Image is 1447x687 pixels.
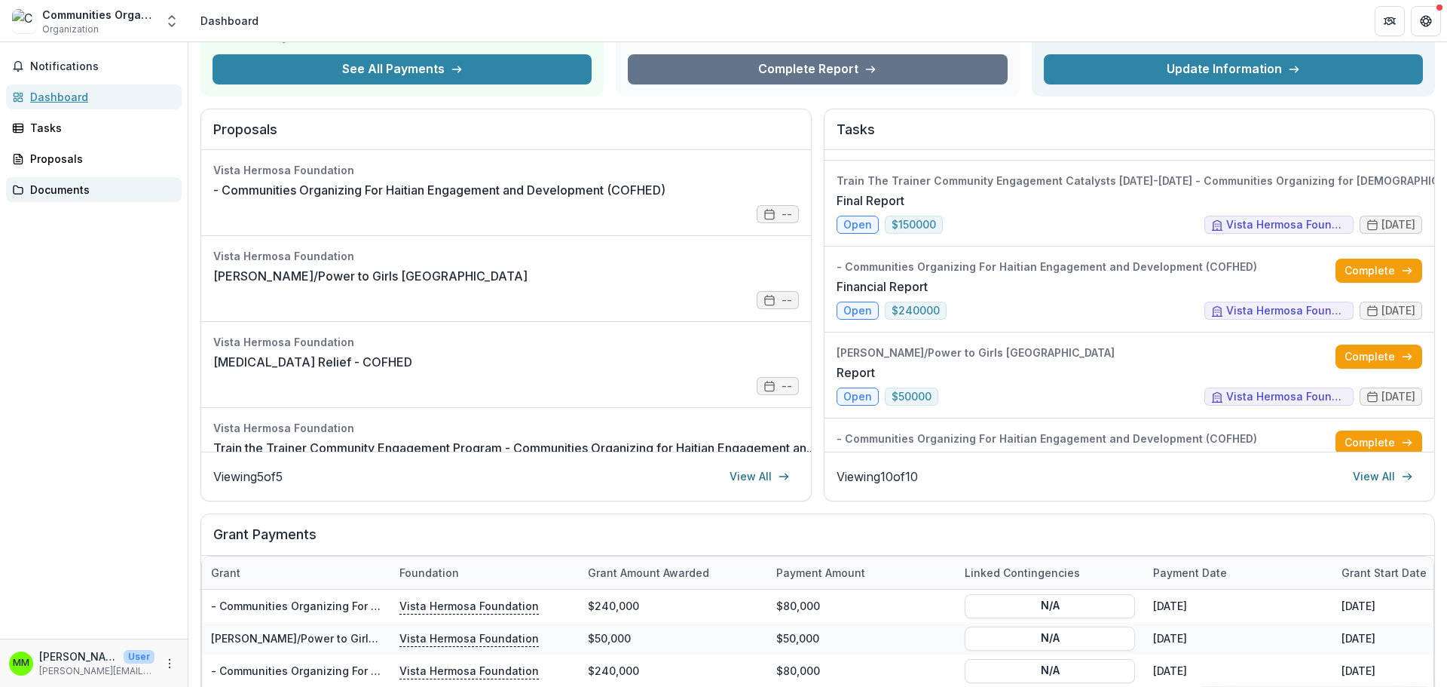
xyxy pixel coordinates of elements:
div: Foundation [390,565,468,581]
a: [PERSON_NAME]/Power to Girls [GEOGRAPHIC_DATA] [211,632,485,645]
a: - Communities Organizing For Haitian Engagement and Development (COFHED) [211,600,628,612]
nav: breadcrumb [194,10,265,32]
a: Financial Report [837,278,928,296]
div: Payment Amount [767,557,956,589]
a: Train the Trainer Community Engagement Program - Communities Organizing for Haitian Engagement an... [213,439,815,457]
button: N/A [965,658,1135,682]
p: [PERSON_NAME]-[GEOGRAPHIC_DATA] [39,649,118,664]
a: Final Report [837,192,904,210]
a: [PERSON_NAME]/Power to Girls [GEOGRAPHIC_DATA] [213,267,528,285]
p: [PERSON_NAME][EMAIL_ADDRESS][DOMAIN_NAME] [39,664,154,678]
div: $240,000 [579,655,767,687]
h2: Grant Payments [213,526,1422,555]
div: Madeleine Maceno-Avignon [13,658,29,668]
a: [MEDICAL_DATA] Relief - COFHED [213,353,412,371]
a: Report [837,363,875,382]
div: Tasks [30,120,170,136]
div: Grant amount awarded [579,565,718,581]
div: Linked Contingencies [956,557,1144,589]
div: Grant start date [1332,565,1436,581]
div: Payment Amount [767,565,874,581]
p: Vista Hermosa Foundation [399,662,539,679]
a: Update Information [1044,54,1423,84]
a: Proposals [6,146,182,171]
div: Payment date [1144,557,1332,589]
span: Organization [42,23,99,36]
div: Proposals [30,151,170,167]
a: - Communities Organizing For Haitian Engagement and Development (COFHED) [211,664,628,677]
div: [DATE] [1144,655,1332,687]
p: Vista Hermosa Foundation [399,630,539,646]
a: Tasks [6,115,182,140]
div: $50,000 [767,622,956,655]
a: View All [1344,465,1422,489]
h2: Tasks [837,121,1422,150]
div: [DATE] [1144,622,1332,655]
div: Foundation [390,557,579,589]
a: - Communities Organizing For Haitian Engagement and Development (COFHED) [213,181,665,199]
a: Complete Report [628,54,1007,84]
div: Grant amount awarded [579,557,767,589]
div: Grant [202,557,390,589]
button: More [161,655,179,673]
div: $50,000 [579,622,767,655]
a: Complete [1335,345,1422,369]
a: View All [720,465,799,489]
p: Vista Hermosa Foundation [399,597,539,614]
a: Complete [1335,431,1422,455]
div: Documents [30,182,170,198]
div: Grant [202,565,249,581]
img: Communities Organizing for Haitian Engagement and Development (COFHED) [12,9,36,33]
p: User [124,650,154,664]
button: Open entity switcher [161,6,182,36]
a: Complete [1335,259,1422,283]
span: Notifications [30,60,176,73]
button: See All Payments [213,54,592,84]
div: $80,000 [767,590,956,622]
button: Partners [1375,6,1405,36]
div: Dashboard [200,13,259,29]
a: Dashboard [6,84,182,109]
button: Get Help [1411,6,1441,36]
div: $240,000 [579,590,767,622]
div: Linked Contingencies [956,565,1089,581]
button: N/A [965,593,1135,618]
button: Notifications [6,54,182,78]
div: [DATE] [1144,590,1332,622]
div: Payment date [1144,565,1236,581]
div: Communities Organizing for Haitian Engagement and Development (COFHED) [42,7,155,23]
p: Viewing 5 of 5 [213,468,283,486]
div: Dashboard [30,89,170,105]
a: Report [837,449,875,468]
button: N/A [965,626,1135,650]
h2: Proposals [213,121,799,150]
p: Viewing 10 of 10 [837,468,918,486]
div: $80,000 [767,655,956,687]
a: Documents [6,177,182,202]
